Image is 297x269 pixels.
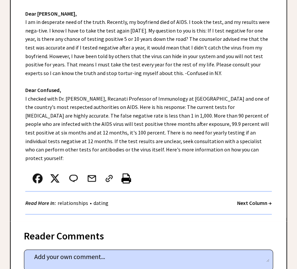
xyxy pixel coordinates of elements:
strong: Dear Confused, [25,87,61,93]
img: printer%20icon.png [121,173,131,183]
strong: Dear [PERSON_NAME], [25,10,77,17]
img: x_small.png [50,173,60,183]
a: dating [92,200,110,206]
div: • [25,199,110,207]
img: mail.png [87,173,97,183]
div: Reader Comments [24,229,273,239]
a: Next Column → [237,200,272,206]
img: facebook.png [33,173,43,183]
strong: Read More In: [25,200,56,206]
a: relationships [56,200,90,206]
img: message_round%202.png [68,173,79,183]
img: link_02.png [104,173,114,183]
